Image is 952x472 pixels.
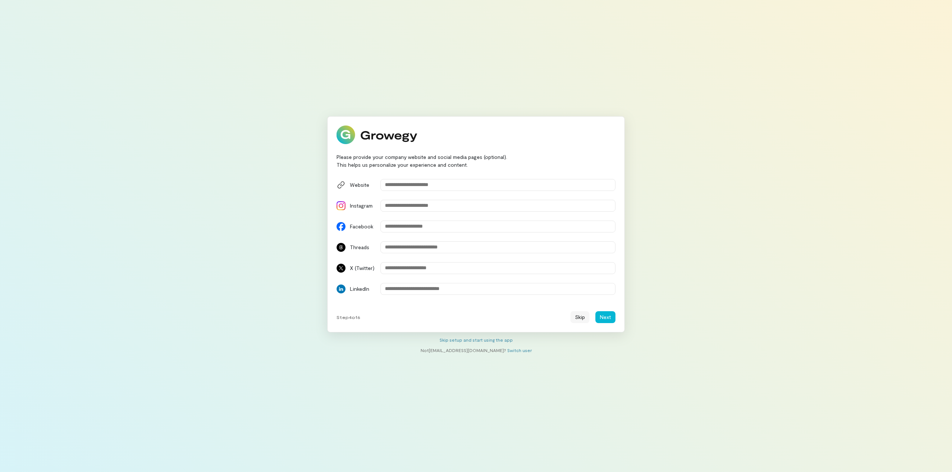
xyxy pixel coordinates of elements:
a: Skip setup and start using the app [440,337,513,342]
div: Facebook [350,223,376,230]
div: Threads [350,244,376,251]
div: Website [350,181,376,189]
a: Switch user [507,348,532,353]
div: X (Twitter) [350,264,376,272]
button: Next [595,311,615,323]
input: Facebook [380,221,615,232]
img: Threads [337,243,345,252]
img: Facebook [337,222,345,231]
div: Please provide your company website and social media pages (optional). This helps us personalize ... [337,153,615,169]
div: LinkedIn [350,285,376,293]
input: LinkedIn [380,283,615,295]
span: Step 4 of 6 [337,314,360,320]
img: Growegy logo [337,126,418,144]
button: Skip [570,311,589,323]
input: Threads [380,241,615,253]
img: LinkedIn [337,284,345,293]
input: Website [380,179,615,191]
span: Not [EMAIL_ADDRESS][DOMAIN_NAME] ? [421,348,506,353]
img: X [337,264,345,273]
input: X (Twitter) [380,262,615,274]
input: Instagram [380,200,615,212]
img: Instagram [337,201,345,210]
div: Instagram [350,202,376,209]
